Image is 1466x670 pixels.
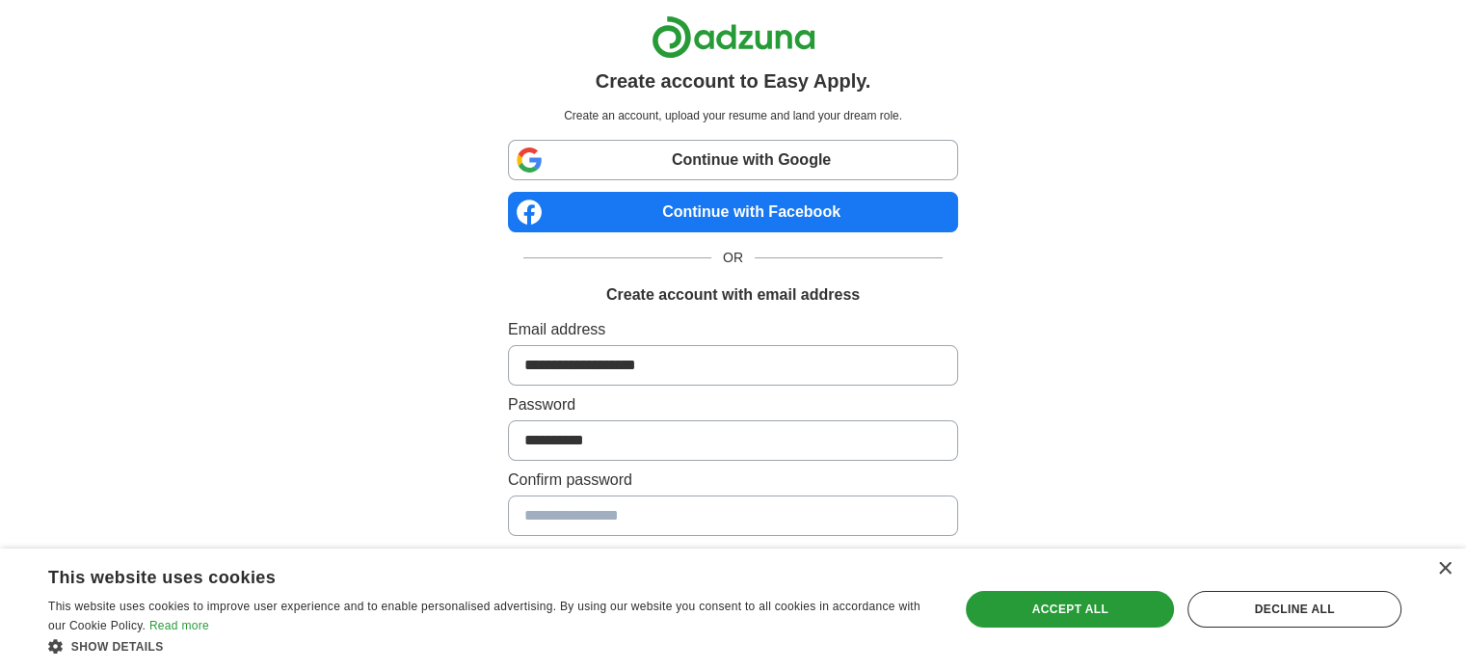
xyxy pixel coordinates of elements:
[508,393,958,416] label: Password
[508,469,958,492] label: Confirm password
[71,640,164,654] span: Show details
[711,248,755,268] span: OR
[512,107,954,124] p: Create an account, upload your resume and land your dream role.
[149,619,209,632] a: Read more, opens a new window
[48,600,920,632] span: This website uses cookies to improve user experience and to enable personalised advertising. By u...
[508,318,958,341] label: Email address
[48,636,932,656] div: Show details
[596,67,871,95] h1: Create account to Easy Apply.
[508,192,958,232] a: Continue with Facebook
[1437,562,1452,576] div: Close
[508,140,958,180] a: Continue with Google
[966,591,1174,628] div: Accept all
[606,283,860,307] h1: Create account with email address
[652,15,815,59] img: Adzuna logo
[48,560,884,589] div: This website uses cookies
[1187,591,1401,628] div: Decline all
